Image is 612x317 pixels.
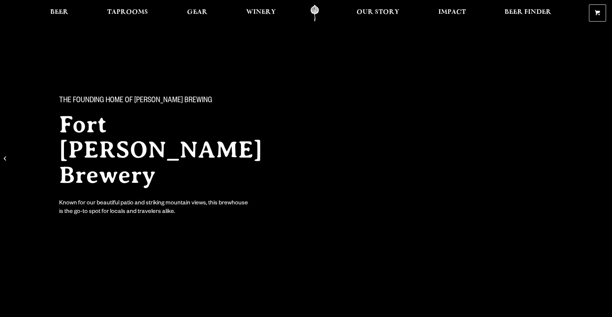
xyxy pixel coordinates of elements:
a: Beer [45,5,73,22]
span: The Founding Home of [PERSON_NAME] Brewing [59,96,212,106]
a: Odell Home [301,5,329,22]
a: Taprooms [102,5,153,22]
span: Winery [246,9,276,15]
a: Our Story [352,5,404,22]
span: Beer Finder [505,9,551,15]
div: Known for our beautiful patio and striking mountain views, this brewhouse is the go-to spot for l... [59,200,249,217]
a: Beer Finder [500,5,556,22]
h2: Fort [PERSON_NAME] Brewery [59,112,291,188]
a: Impact [434,5,471,22]
span: Gear [187,9,207,15]
span: Impact [438,9,466,15]
span: Beer [50,9,68,15]
span: Taprooms [107,9,148,15]
a: Winery [241,5,281,22]
span: Our Story [357,9,399,15]
a: Gear [182,5,212,22]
